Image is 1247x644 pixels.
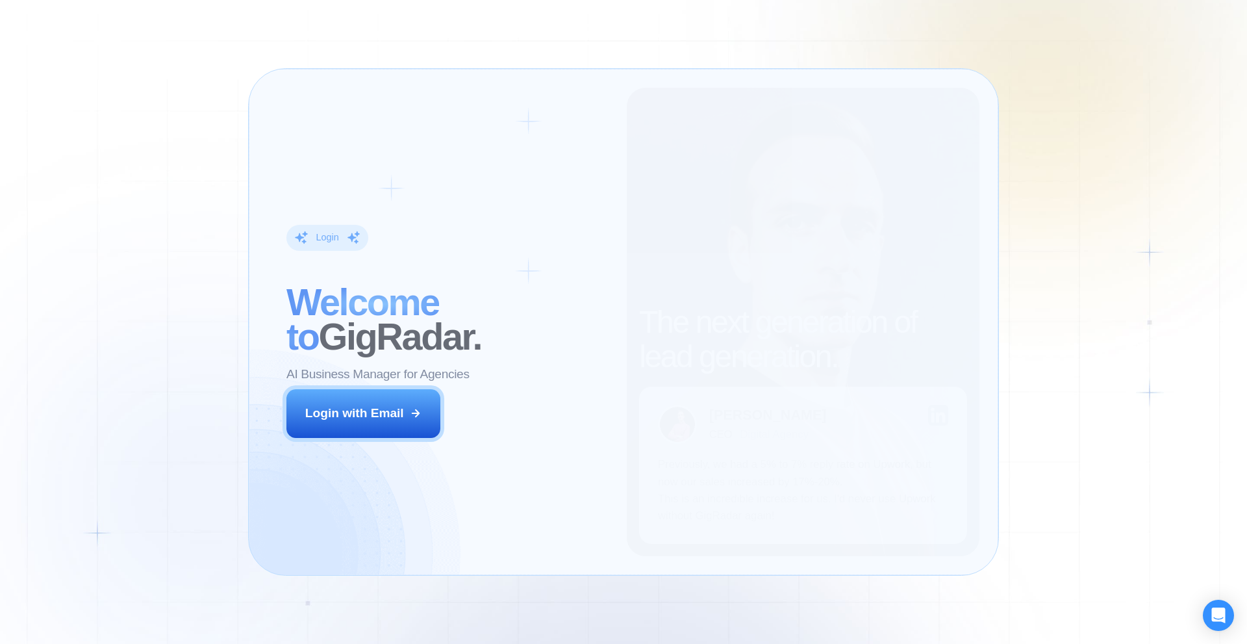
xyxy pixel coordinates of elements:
div: Open Intercom Messenger [1203,600,1234,631]
button: Login with Email [286,389,441,437]
h2: ‍ GigRadar. [286,285,608,354]
p: Previously, we had a 5% to 7% reply rate on Upwork, but now our sales increased by 17%-20%. This ... [658,456,948,525]
p: AI Business Manager for Agencies [286,366,470,383]
h2: The next generation of lead generation. [639,305,967,374]
div: CEO [709,428,732,441]
span: Welcome to [286,281,439,357]
div: Login with Email [305,405,404,422]
div: Login [316,231,338,244]
div: [PERSON_NAME] [709,408,827,422]
div: Digital Agency [740,428,809,441]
